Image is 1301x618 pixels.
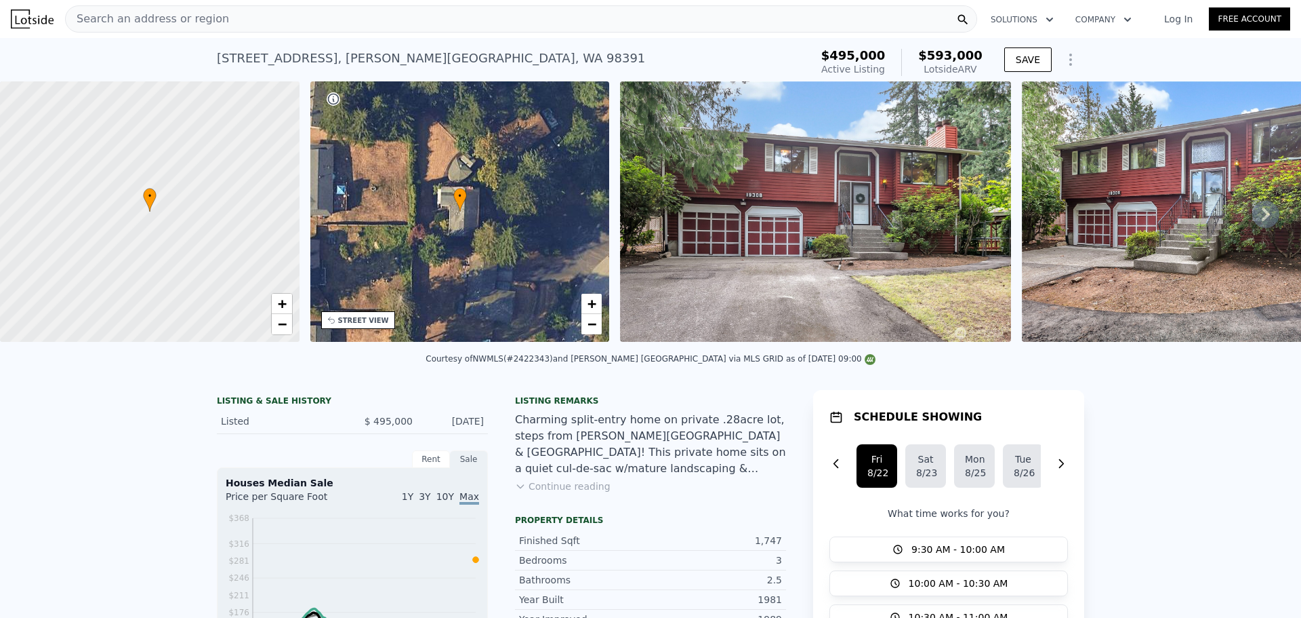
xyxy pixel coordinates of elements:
div: Price per Square Foot [226,490,352,511]
span: 9:30 AM - 10:00 AM [911,543,1005,556]
div: Courtesy of NWMLS (#2422343) and [PERSON_NAME] [GEOGRAPHIC_DATA] via MLS GRID as of [DATE] 09:00 [426,354,875,364]
div: 8/25 [965,466,984,480]
div: [DATE] [424,414,484,428]
tspan: $211 [228,591,249,600]
div: 8/26 [1014,466,1033,480]
button: Continue reading [515,480,611,493]
div: Listed [221,414,342,428]
span: − [587,315,596,332]
tspan: $281 [228,556,249,566]
div: 2.5 [650,573,782,587]
span: + [587,295,596,312]
h1: SCHEDULE SHOWING [854,409,982,425]
div: Fri [867,452,886,466]
span: Max [459,491,479,505]
tspan: $176 [228,608,249,617]
div: STREET VIEW [338,315,389,326]
div: Mon [965,452,984,466]
a: Log In [1148,12,1209,26]
img: Lotside [11,9,54,28]
button: 10:00 AM - 10:30 AM [829,571,1068,596]
span: • [143,190,157,202]
div: Rent [412,450,450,468]
div: • [143,188,157,212]
span: 3Y [419,491,430,502]
div: 1981 [650,593,782,606]
a: Zoom in [272,294,292,314]
div: 8/22 [867,466,886,480]
button: SAVE [1004,47,1052,72]
span: $ 495,000 [365,416,413,427]
button: Tue8/26 [1003,444,1044,488]
span: + [277,295,286,312]
button: Fri8/22 [856,444,897,488]
span: Search an address or region [66,11,229,27]
button: Mon8/25 [954,444,995,488]
span: 10Y [436,491,454,502]
div: Sat [916,452,935,466]
div: LISTING & SALE HISTORY [217,395,488,409]
div: Property details [515,515,786,526]
a: Zoom out [581,314,602,334]
a: Free Account [1209,7,1290,31]
button: Show Options [1057,46,1084,73]
div: • [453,188,467,212]
div: Tue [1014,452,1033,466]
button: Company [1065,7,1142,32]
span: 1Y [402,491,413,502]
a: Zoom in [581,294,602,314]
span: • [453,190,467,202]
div: Finished Sqft [519,534,650,547]
div: Houses Median Sale [226,476,479,490]
tspan: $316 [228,539,249,549]
div: 8/23 [916,466,935,480]
p: What time works for you? [829,507,1068,520]
div: 1,747 [650,534,782,547]
tspan: $368 [228,514,249,523]
div: Bedrooms [519,554,650,567]
div: Charming split-entry home on private .28acre lot, steps from [PERSON_NAME][GEOGRAPHIC_DATA] & [GE... [515,412,786,477]
img: Sale: 167526216 Parcel: 100577336 [620,81,1010,342]
div: Year Built [519,593,650,606]
button: 9:30 AM - 10:00 AM [829,537,1068,562]
div: Lotside ARV [918,62,983,76]
div: Sale [450,450,488,468]
tspan: $246 [228,573,249,583]
img: NWMLS Logo [865,354,875,365]
span: − [277,315,286,332]
button: Solutions [980,7,1065,32]
a: Zoom out [272,314,292,334]
span: $495,000 [821,48,886,62]
div: [STREET_ADDRESS] , [PERSON_NAME][GEOGRAPHIC_DATA] , WA 98391 [217,49,645,68]
div: Bathrooms [519,573,650,587]
button: Sat8/23 [905,444,946,488]
span: 10:00 AM - 10:30 AM [909,577,1008,590]
div: 3 [650,554,782,567]
span: $593,000 [918,48,983,62]
span: Active Listing [821,64,885,75]
div: Listing remarks [515,395,786,406]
